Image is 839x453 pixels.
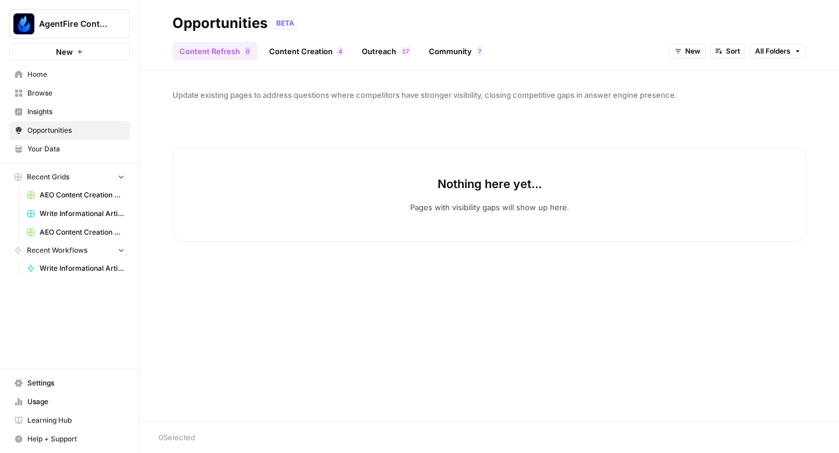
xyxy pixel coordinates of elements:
[9,65,130,84] a: Home
[477,47,482,56] div: 7
[9,102,130,121] a: Insights
[245,47,251,56] div: 0
[9,121,130,140] a: Opportunities
[27,69,125,80] span: Home
[40,227,125,238] span: AEO Content Creation 9-29
[27,144,125,154] span: Your Data
[22,223,130,242] a: AEO Content Creation 9-29
[27,107,125,117] span: Insights
[13,13,34,34] img: AgentFire Content Logo
[27,88,125,98] span: Browse
[246,47,249,56] span: 0
[422,42,489,61] a: Community7
[410,201,569,213] p: Pages with visibility gaps will show up here.
[40,190,125,200] span: AEO Content Creation 9/22
[9,9,130,38] button: Workspace: AgentFire Content
[9,140,130,158] a: Your Data
[22,259,130,278] a: Write Informational Article Body
[355,42,417,61] a: Outreach17
[669,44,706,59] button: New
[27,434,125,444] span: Help + Support
[158,431,820,443] div: 0 Selected
[726,46,740,56] span: Sort
[402,47,406,56] span: 1
[438,176,542,192] p: Nothing here yet...
[172,89,806,101] span: Update existing pages to address questions where competitors have stronger visibility, closing co...
[9,374,130,392] a: Settings
[40,208,125,219] span: Write Informational Articles
[27,378,125,388] span: Settings
[172,14,267,33] div: Opportunities
[27,172,69,182] span: Recent Grids
[27,125,125,136] span: Opportunities
[9,411,130,430] a: Learning Hub
[9,168,130,186] button: Recent Grids
[401,47,410,56] div: 17
[262,42,350,61] a: Content Creation4
[56,46,73,58] span: New
[27,415,125,426] span: Learning Hub
[710,44,745,59] button: Sort
[39,18,110,30] span: AgentFire Content
[22,204,130,223] a: Write Informational Articles
[9,84,130,102] a: Browse
[478,47,481,56] span: 7
[9,430,130,448] button: Help + Support
[685,46,700,56] span: New
[22,186,130,204] a: AEO Content Creation 9/22
[9,242,130,259] button: Recent Workflows
[339,47,342,56] span: 4
[172,42,258,61] a: Content Refresh0
[406,47,409,56] span: 7
[272,17,298,29] div: BETA
[9,43,130,61] button: New
[337,47,343,56] div: 4
[40,263,125,274] span: Write Informational Article Body
[755,46,791,56] span: All Folders
[27,397,125,407] span: Usage
[9,392,130,411] a: Usage
[750,44,806,59] button: All Folders
[27,245,87,256] span: Recent Workflows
